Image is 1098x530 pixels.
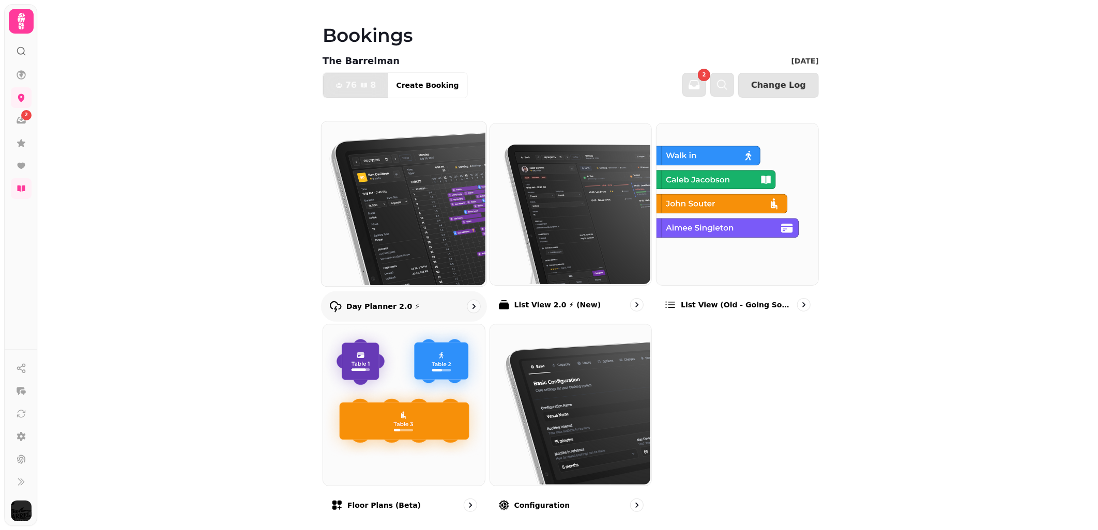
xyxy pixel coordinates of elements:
p: Day Planner 2.0 ⚡ [346,301,420,311]
svg: go to [468,301,479,311]
p: [DATE] [791,56,819,66]
button: Change Log [738,73,819,98]
img: Configuration [489,323,651,485]
button: Create Booking [388,73,467,98]
a: Floor Plans (beta)Floor Plans (beta) [323,324,485,521]
img: Floor Plans (beta) [322,323,484,485]
img: List View 2.0 ⚡ (New) [489,122,651,284]
p: List view (Old - going soon) [681,300,793,310]
span: Change Log [751,81,806,89]
span: 2 [703,72,706,77]
a: 2 [11,110,32,131]
img: User avatar [11,501,32,521]
p: Configuration [514,500,570,510]
a: ConfigurationConfiguration [490,324,652,521]
button: 768 [323,73,388,98]
span: 2 [25,112,28,119]
p: List View 2.0 ⚡ (New) [514,300,601,310]
a: List view (Old - going soon)List view (Old - going soon) [656,123,819,320]
p: The Barrelman [323,54,400,68]
svg: go to [632,300,642,310]
img: List view (Old - going soon) [655,122,817,284]
button: User avatar [9,501,34,521]
svg: go to [799,300,809,310]
img: Day Planner 2.0 ⚡ [321,120,485,285]
a: Day Planner 2.0 ⚡Day Planner 2.0 ⚡ [321,121,487,321]
span: 8 [370,81,376,89]
svg: go to [632,500,642,510]
a: List View 2.0 ⚡ (New)List View 2.0 ⚡ (New) [490,123,652,320]
p: Floor Plans (beta) [347,500,421,510]
svg: go to [465,500,476,510]
span: 76 [345,81,357,89]
span: Create Booking [396,82,459,89]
